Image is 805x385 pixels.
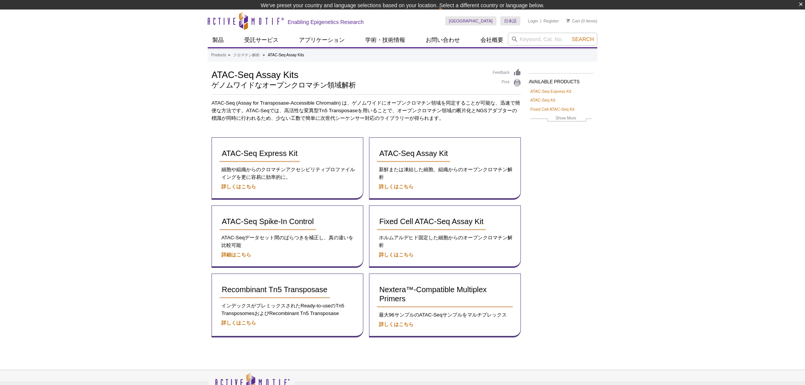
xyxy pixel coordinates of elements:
[421,33,465,47] a: お問い合わせ
[220,302,355,317] p: インデックスがプレミックスされたReady-to-useのTn5 TransposomesおよびRecombinant Tn5 Transposase
[379,252,414,258] a: 詳しくはこちら
[528,18,538,24] a: Login
[220,145,300,162] a: ATAC-Seq Express Kit
[220,166,355,181] p: 細胞や組織からのクロマチンアクセシビリティプロファイルイングを更に容易に効率的に。
[379,285,487,303] span: Nextera™-Compatible Multiplex Primers
[379,184,414,189] a: 詳しくはこちら
[476,33,508,47] a: 会社概要
[220,213,316,230] a: ATAC-Seq Spike-In Control
[566,16,597,25] li: (0 items)
[220,282,330,298] a: Recombinant Tn5 Transposase
[377,282,513,307] a: Nextera™-Compatible Multiplex Primers
[294,33,349,47] a: アプリケーション
[379,149,448,157] span: ATAC-Seq Assay Kit
[566,18,580,24] a: Cart
[377,145,450,162] a: ATAC-Seq Assay Kit
[212,82,485,89] h2: ゲノムワイドなオープンクロマチン領域解析
[445,16,496,25] a: [GEOGRAPHIC_DATA]
[263,53,265,57] li: »
[530,106,574,113] a: Fixed Cell ATAC-Seq Kit
[211,52,226,59] a: Products
[530,115,592,123] a: Show More
[493,79,521,87] a: Print
[530,97,555,103] a: ATAC-Seq Kit
[221,320,256,326] a: 詳しくはこちら
[529,73,593,87] h2: AVAILABLE PRODUCTS
[222,149,297,157] span: ATAC-Seq Express Kit
[530,88,571,95] a: ATAC-Seq Express Kit
[220,234,355,249] p: ATAC-Seqデータセット間のばらつきを補正し、真の違いを比較可能
[361,33,410,47] a: 学術・技術情報
[570,36,596,43] button: Search
[377,311,513,319] p: 最大96サンプルのATAC-Seqサンプルをマルチプレックス
[212,68,485,80] h1: ATAC-Seq Assay Kits
[228,53,230,57] li: »
[268,53,304,57] li: ATAC-Seq Assay Kits
[377,234,513,249] p: ホルムアルデヒド固定した細胞からのオープンクロマチン解析
[221,252,251,258] a: 詳細はこちら
[288,19,364,25] h2: Enabling Epigenetics Research
[240,33,283,47] a: 受託サービス
[221,184,256,189] a: 詳しくはこちら
[222,217,314,226] span: ATAC-Seq Spike-In Control
[543,18,559,24] a: Register
[212,99,521,122] p: ATAC-Seq (Assay for Transposase-Accessible Chromatin) は、ゲノムワイドにオープンクロマチン領域を同定することが可能な、迅速で簡便な方法です。...
[233,52,260,59] a: クロマチン解析
[500,16,520,25] a: 日本語
[566,19,570,22] img: Your Cart
[493,68,521,77] a: Feedback
[572,36,594,42] span: Search
[208,33,228,47] a: 製品
[540,16,541,25] li: |
[508,33,597,46] input: Keyword, Cat. No.
[439,6,459,24] img: Change Here
[377,166,513,181] p: 新鮮または凍結した細胞、組織からのオープンクロマチン解析
[379,321,414,327] a: 詳しくはこちら
[222,285,328,294] span: Recombinant Tn5 Transposase
[379,217,484,226] span: Fixed Cell ATAC-Seq Assay Kit
[377,213,486,230] a: Fixed Cell ATAC-Seq Assay Kit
